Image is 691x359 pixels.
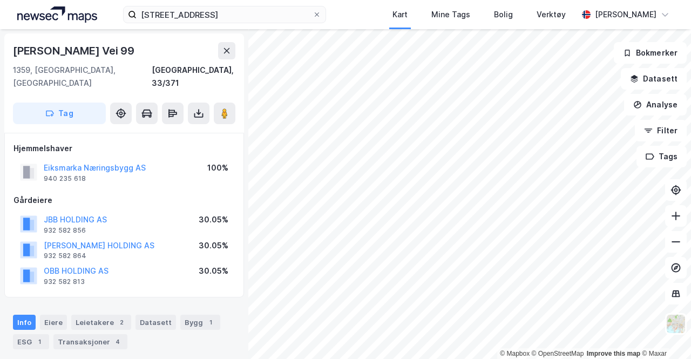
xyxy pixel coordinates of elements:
div: 932 582 864 [44,252,86,260]
img: logo.a4113a55bc3d86da70a041830d287a7e.svg [17,6,97,23]
div: 932 582 813 [44,277,85,286]
div: Transaksjoner [53,334,127,349]
iframe: Chat Widget [637,307,691,359]
button: Tags [636,146,687,167]
a: Mapbox [500,350,530,357]
div: Kart [392,8,408,21]
div: Eiere [40,315,67,330]
div: Gårdeiere [13,194,235,207]
button: Analyse [624,94,687,116]
div: Hjemmelshaver [13,142,235,155]
div: [PERSON_NAME] [595,8,656,21]
div: Verktøy [537,8,566,21]
div: [PERSON_NAME] Vei 99 [13,42,137,59]
button: Datasett [621,68,687,90]
div: 2 [116,317,127,328]
div: ESG [13,334,49,349]
input: Søk på adresse, matrikkel, gårdeiere, leietakere eller personer [137,6,313,23]
div: 1359, [GEOGRAPHIC_DATA], [GEOGRAPHIC_DATA] [13,64,152,90]
div: 1 [205,317,216,328]
div: 100% [207,161,228,174]
div: 940 235 618 [44,174,86,183]
button: Filter [635,120,687,141]
button: Tag [13,103,106,124]
div: Kontrollprogram for chat [637,307,691,359]
div: 30.05% [199,265,228,277]
div: Leietakere [71,315,131,330]
div: 30.05% [199,213,228,226]
div: Info [13,315,36,330]
button: Bokmerker [614,42,687,64]
div: 4 [112,336,123,347]
div: 1 [34,336,45,347]
a: Improve this map [587,350,640,357]
a: OpenStreetMap [532,350,584,357]
div: 30.05% [199,239,228,252]
div: Bolig [494,8,513,21]
div: 932 582 856 [44,226,86,235]
div: Bygg [180,315,220,330]
div: [GEOGRAPHIC_DATA], 33/371 [152,64,235,90]
div: Mine Tags [431,8,470,21]
div: Datasett [136,315,176,330]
